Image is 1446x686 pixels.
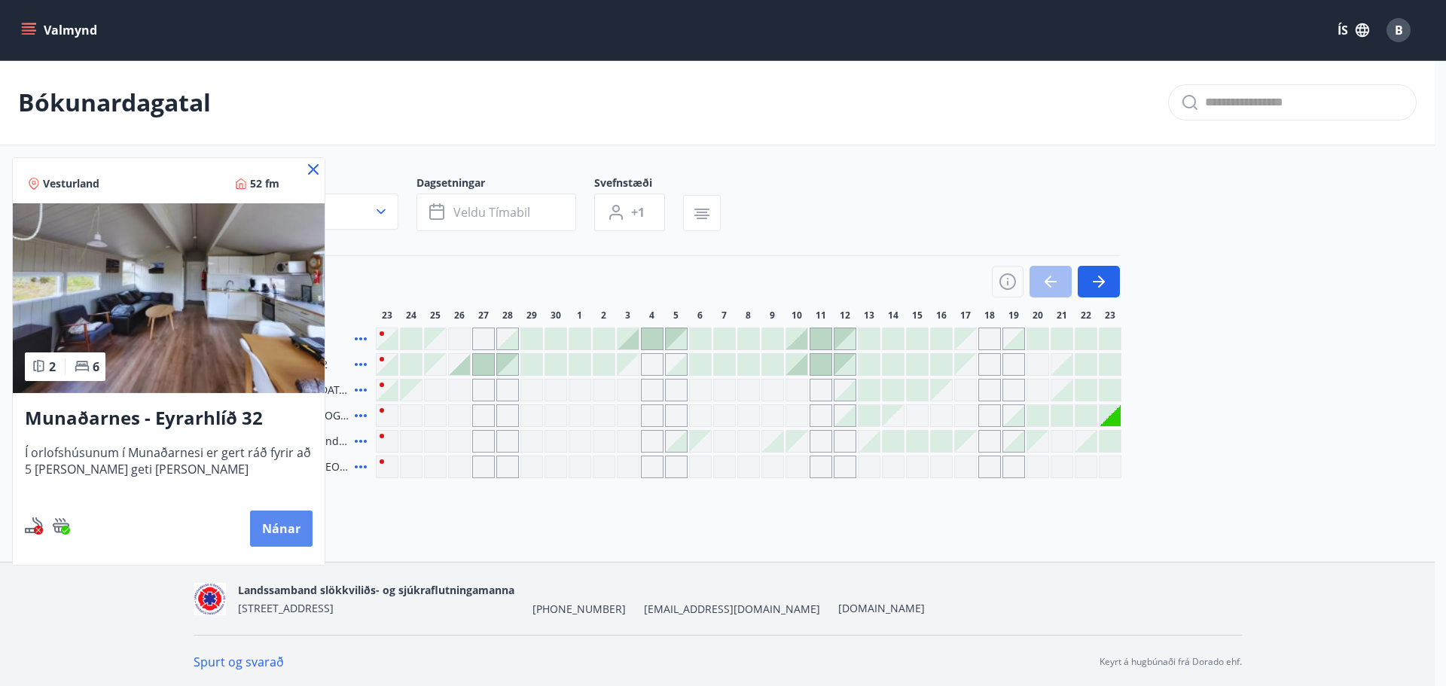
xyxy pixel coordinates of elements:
img: h89QDIuHlAdpqTriuIvuEWkTH976fOgBEOOeu1mi.svg [52,517,70,535]
h3: Munaðarnes - Eyrarhlíð 32 [25,405,313,432]
span: 2 [49,358,56,375]
button: Nánar [250,511,313,547]
img: QNIUl6Cv9L9rHgMXwuzGLuiJOj7RKqxk9mBFPqjq.svg [25,517,43,535]
span: Í orlofshúsunum í Munaðarnesi er gert ráð fyrir að 5 [PERSON_NAME] geti [PERSON_NAME] [25,444,313,494]
span: 52 fm [250,176,279,191]
span: Vesturland [43,176,99,191]
img: Paella dish [13,203,325,393]
div: Heitur pottur [52,517,70,535]
span: 6 [93,358,99,375]
div: Reykingar / Vape [25,517,43,535]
